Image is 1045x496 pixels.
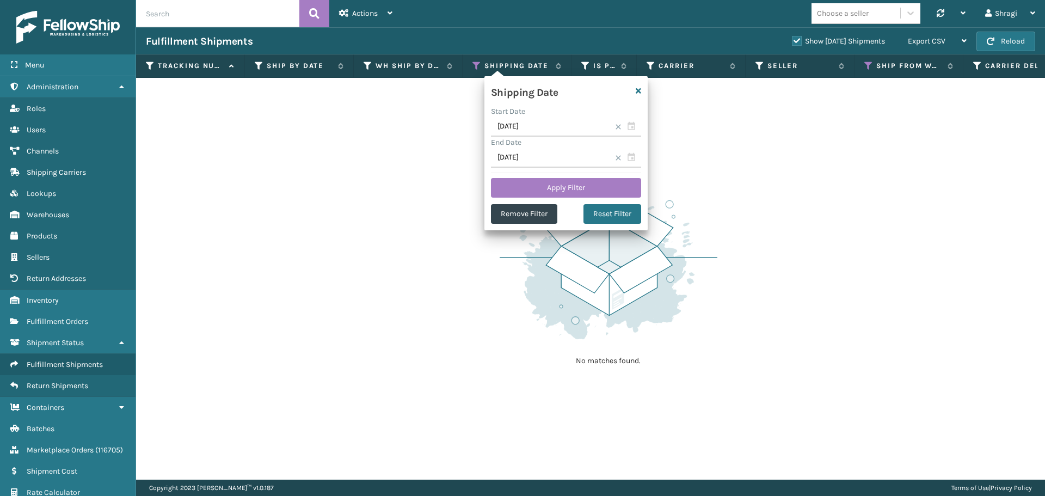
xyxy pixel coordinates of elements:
button: Apply Filter [491,178,641,198]
span: Administration [27,82,78,91]
input: MM/DD/YYYY [491,117,641,137]
label: Seller [767,61,833,71]
span: Inventory [27,296,59,305]
span: Shipment Cost [27,467,77,476]
div: | [951,480,1032,496]
img: logo [16,11,120,44]
label: Carrier [659,61,724,71]
span: Actions [352,9,378,18]
div: Choose a seller [817,8,869,19]
label: Tracking Number [158,61,224,71]
label: Ship from warehouse [876,61,942,71]
label: Is Prime [593,61,616,71]
button: Reset Filter [583,204,641,224]
label: Ship By Date [267,61,333,71]
span: Shipping Carriers [27,168,86,177]
h4: Shipping Date [491,83,558,99]
span: Marketplace Orders [27,445,94,455]
input: MM/DD/YYYY [491,148,641,168]
span: Return Addresses [27,274,86,283]
span: Fulfillment Shipments [27,360,103,369]
a: Privacy Policy [991,484,1032,492]
span: Shipment Status [27,338,84,347]
label: Show [DATE] Shipments [792,36,885,46]
label: WH Ship By Date [376,61,441,71]
span: Lookups [27,189,56,198]
span: Roles [27,104,46,113]
button: Reload [976,32,1035,51]
label: End Date [491,138,521,147]
span: Sellers [27,253,50,262]
span: Warehouses [27,210,69,219]
p: Copyright 2023 [PERSON_NAME]™ v 1.0.187 [149,480,274,496]
span: ( 116705 ) [95,445,123,455]
span: Containers [27,403,64,412]
label: Shipping Date [484,61,550,71]
span: Fulfillment Orders [27,317,88,326]
span: Channels [27,146,59,156]
button: Remove Filter [491,204,557,224]
span: Users [27,125,46,134]
a: Terms of Use [951,484,989,492]
span: Return Shipments [27,381,88,390]
label: Start Date [491,107,525,116]
span: Batches [27,424,54,433]
span: Menu [25,60,44,70]
h3: Fulfillment Shipments [146,35,253,48]
span: Products [27,231,57,241]
span: Export CSV [908,36,945,46]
